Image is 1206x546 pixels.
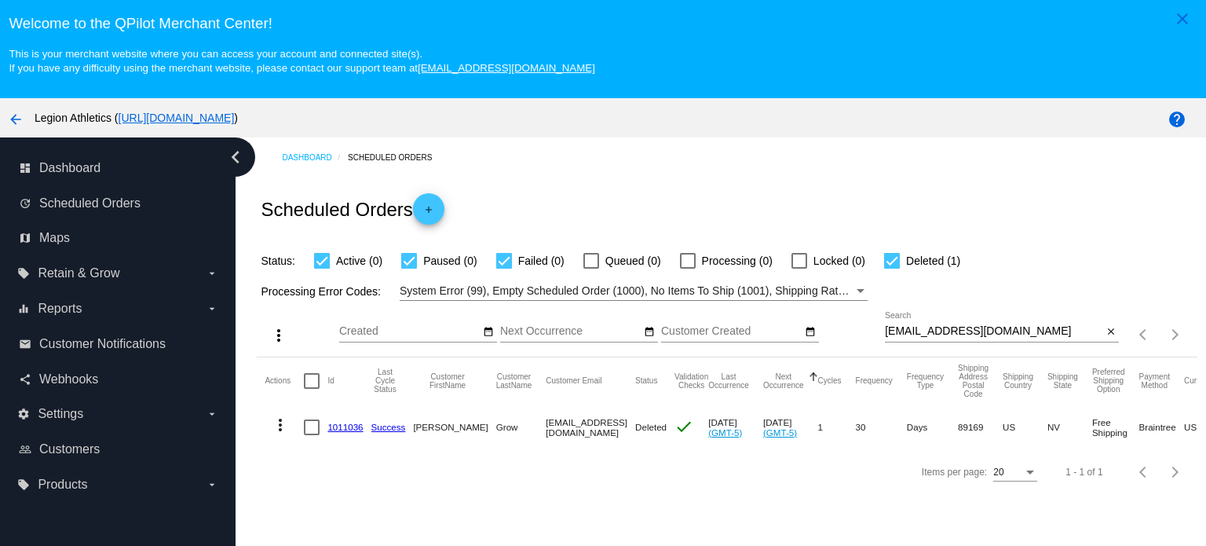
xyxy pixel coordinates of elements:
[546,376,601,386] button: Change sorting for CustomerEmail
[35,112,238,124] span: Legion Athletics ( )
[605,251,661,270] span: Queued (0)
[518,251,565,270] span: Failed (0)
[206,267,218,280] i: arrow_drop_down
[644,326,655,339] mat-icon: date_range
[661,325,802,338] input: Customer Created
[1160,319,1191,350] button: Next page
[327,376,334,386] button: Change sorting for Id
[1092,405,1139,450] mat-cell: Free Shipping
[1168,110,1186,129] mat-icon: help
[19,162,31,174] i: dashboard
[1065,467,1102,478] div: 1 - 1 of 1
[19,232,31,244] i: map
[265,357,304,405] mat-header-cell: Actions
[38,302,82,316] span: Reports
[763,405,818,450] mat-cell: [DATE]
[1160,456,1191,488] button: Next page
[635,376,657,386] button: Change sorting for Status
[269,326,288,345] mat-icon: more_vert
[1139,372,1170,390] button: Change sorting for PaymentMethod.Type
[339,325,481,338] input: Created
[907,372,944,390] button: Change sorting for FrequencyType
[702,251,773,270] span: Processing (0)
[483,326,494,339] mat-icon: date_range
[423,251,477,270] span: Paused (0)
[1003,372,1033,390] button: Change sorting for ShippingCountry
[674,357,708,405] mat-header-cell: Validation Checks
[19,373,31,386] i: share
[885,325,1102,338] input: Search
[958,364,989,398] button: Change sorting for ShippingPostcode
[818,376,842,386] button: Change sorting for Cycles
[261,285,381,298] span: Processing Error Codes:
[39,231,70,245] span: Maps
[39,337,166,351] span: Customer Notifications
[813,251,865,270] span: Locked (0)
[708,427,742,438] a: (GMT-5)
[39,161,100,175] span: Dashboard
[413,405,495,450] mat-cell: [PERSON_NAME]
[1128,456,1160,488] button: Previous page
[1047,405,1092,450] mat-cell: NV
[763,427,797,438] a: (GMT-5)
[906,251,960,270] span: Deleted (1)
[206,408,218,420] i: arrow_drop_down
[38,266,119,280] span: Retain & Grow
[19,437,218,462] a: people_outline Customers
[282,145,348,170] a: Dashboard
[17,408,30,420] i: settings
[708,405,763,450] mat-cell: [DATE]
[674,417,693,436] mat-icon: check
[19,197,31,210] i: update
[413,372,481,390] button: Change sorting for CustomerFirstName
[708,372,749,390] button: Change sorting for LastOccurrenceUtc
[419,204,438,223] mat-icon: add
[9,15,1197,32] h3: Welcome to the QPilot Merchant Center!
[19,443,31,456] i: people_outline
[496,372,532,390] button: Change sorting for CustomerLastName
[1173,9,1192,28] mat-icon: close
[39,196,141,211] span: Scheduled Orders
[19,156,218,181] a: dashboard Dashboard
[1003,405,1047,450] mat-cell: US
[1047,372,1078,390] button: Change sorting for ShippingState
[19,367,218,392] a: share Webhooks
[922,467,987,478] div: Items per page:
[19,332,218,357] a: email Customer Notifications
[19,338,31,350] i: email
[496,405,546,450] mat-cell: Grow
[39,442,100,456] span: Customers
[17,267,30,280] i: local_offer
[371,422,406,432] a: Success
[805,326,816,339] mat-icon: date_range
[119,112,235,124] a: [URL][DOMAIN_NAME]
[6,110,25,129] mat-icon: arrow_back
[1128,319,1160,350] button: Previous page
[856,376,893,386] button: Change sorting for Frequency
[39,372,98,387] span: Webhooks
[9,48,594,74] small: This is your merchant website where you can access your account and connected site(s). If you hav...
[19,225,218,251] a: map Maps
[1105,326,1116,339] mat-icon: close
[271,416,290,434] mat-icon: more_vert
[546,405,635,450] mat-cell: [EMAIL_ADDRESS][DOMAIN_NAME]
[418,62,595,74] a: [EMAIL_ADDRESS][DOMAIN_NAME]
[206,302,218,315] i: arrow_drop_down
[818,405,856,450] mat-cell: 1
[500,325,641,338] input: Next Occurrence
[348,145,446,170] a: Scheduled Orders
[38,478,87,492] span: Products
[38,407,83,421] span: Settings
[261,255,295,267] span: Status:
[856,405,907,450] mat-cell: 30
[1139,405,1184,450] mat-cell: Braintree
[763,372,804,390] button: Change sorting for NextOccurrenceUtc
[261,193,444,225] h2: Scheduled Orders
[223,145,248,170] i: chevron_left
[336,251,382,270] span: Active (0)
[635,422,667,432] span: Deleted
[206,478,218,491] i: arrow_drop_down
[17,302,30,315] i: equalizer
[907,405,958,450] mat-cell: Days
[1092,368,1125,394] button: Change sorting for PreferredShippingOption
